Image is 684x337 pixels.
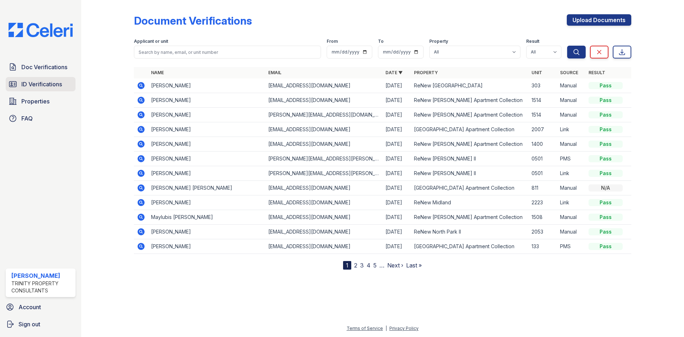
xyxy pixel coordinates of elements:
a: Doc Verifications [6,60,76,74]
td: 1400 [529,137,557,152]
div: Pass [589,97,623,104]
span: Properties [21,97,50,106]
td: [DATE] [383,78,411,93]
a: Upload Documents [567,14,631,26]
td: [PERSON_NAME] [148,108,265,122]
td: [PERSON_NAME][EMAIL_ADDRESS][PERSON_NAME][DOMAIN_NAME] [265,152,383,166]
td: [EMAIL_ADDRESS][DOMAIN_NAME] [265,93,383,108]
td: ReNew [PERSON_NAME] Apartment Collection [411,137,528,152]
a: Sign out [3,317,78,331]
a: Name [151,70,164,75]
td: [EMAIL_ADDRESS][DOMAIN_NAME] [265,137,383,152]
td: [DATE] [383,122,411,137]
td: ReNew North Park II [411,225,528,239]
td: ReNew [PERSON_NAME] II [411,166,528,181]
td: [DATE] [383,166,411,181]
td: [PERSON_NAME] [148,122,265,137]
div: Pass [589,82,623,89]
a: Property [414,70,438,75]
td: [DATE] [383,239,411,254]
input: Search by name, email, or unit number [134,46,321,58]
td: [PERSON_NAME] [148,78,265,93]
td: Manual [557,108,586,122]
div: [PERSON_NAME] [11,271,73,280]
td: [GEOGRAPHIC_DATA] Apartment Collection [411,239,528,254]
td: Manual [557,225,586,239]
label: To [378,39,384,44]
span: Account [19,303,41,311]
span: Sign out [19,320,40,328]
td: [EMAIL_ADDRESS][DOMAIN_NAME] [265,122,383,137]
a: Properties [6,94,76,108]
a: 5 [373,262,377,269]
div: Trinity Property Consultants [11,280,73,294]
div: Pass [589,141,623,148]
td: [DATE] [383,93,411,108]
td: 2223 [529,195,557,210]
td: [PERSON_NAME][EMAIL_ADDRESS][DOMAIN_NAME] [265,108,383,122]
div: Pass [589,243,623,250]
td: ReNew [GEOGRAPHIC_DATA] [411,78,528,93]
td: 0501 [529,166,557,181]
td: Link [557,166,586,181]
label: Result [526,39,539,44]
label: Applicant or unit [134,39,168,44]
span: Doc Verifications [21,63,67,71]
td: [PERSON_NAME] [148,152,265,166]
div: Pass [589,155,623,162]
td: 133 [529,239,557,254]
td: PMS [557,239,586,254]
a: ID Verifications [6,77,76,91]
td: [PERSON_NAME] [148,166,265,181]
div: N/A [589,184,623,192]
td: 2007 [529,122,557,137]
a: 2 [354,262,357,269]
td: Manual [557,181,586,195]
a: Email [268,70,281,75]
span: … [379,261,384,270]
span: ID Verifications [21,80,62,88]
label: Property [429,39,448,44]
span: FAQ [21,114,33,123]
td: [PERSON_NAME] [PERSON_NAME] [148,181,265,195]
td: [EMAIL_ADDRESS][DOMAIN_NAME] [265,195,383,210]
label: From [327,39,338,44]
td: [PERSON_NAME] [148,239,265,254]
td: [PERSON_NAME] [148,195,265,210]
td: [GEOGRAPHIC_DATA] Apartment Collection [411,181,528,195]
td: ReNew [PERSON_NAME] Apartment Collection [411,210,528,225]
td: 2053 [529,225,557,239]
td: [EMAIL_ADDRESS][DOMAIN_NAME] [265,225,383,239]
td: [EMAIL_ADDRESS][DOMAIN_NAME] [265,210,383,225]
a: 4 [367,262,370,269]
td: 811 [529,181,557,195]
td: [EMAIL_ADDRESS][DOMAIN_NAME] [265,181,383,195]
td: ReNew Midland [411,195,528,210]
td: Manual [557,78,586,93]
a: Source [560,70,578,75]
td: Maylubis [PERSON_NAME] [148,210,265,225]
td: Link [557,122,586,137]
td: [PERSON_NAME] [148,93,265,108]
a: 3 [360,262,364,269]
td: ReNew [PERSON_NAME] II [411,152,528,166]
td: [DATE] [383,181,411,195]
td: PMS [557,152,586,166]
a: Account [3,300,78,314]
td: [DATE] [383,152,411,166]
td: [DATE] [383,108,411,122]
div: Document Verifications [134,14,252,27]
a: FAQ [6,111,76,126]
a: Last » [406,262,422,269]
td: [DATE] [383,137,411,152]
div: Pass [589,111,623,118]
td: ReNew [PERSON_NAME] Apartment Collection [411,108,528,122]
div: Pass [589,126,623,133]
td: 303 [529,78,557,93]
td: [DATE] [383,210,411,225]
td: [PERSON_NAME] [148,225,265,239]
td: 1514 [529,93,557,108]
td: [DATE] [383,225,411,239]
div: Pass [589,214,623,221]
